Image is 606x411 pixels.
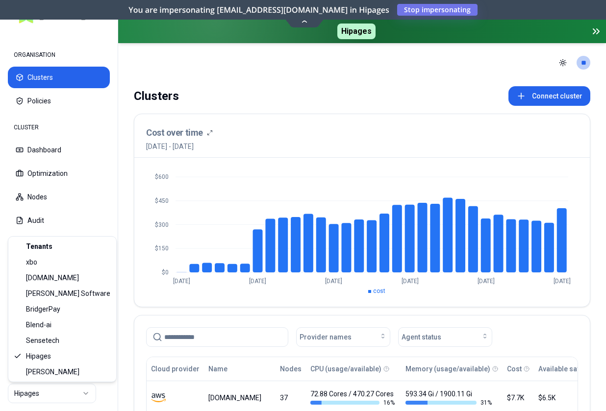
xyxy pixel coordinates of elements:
span: [DOMAIN_NAME] [26,273,79,283]
span: Blend-ai [26,320,51,330]
span: [PERSON_NAME] Software [26,289,110,298]
span: Sensetech [26,336,59,345]
span: BridgerPay [26,304,60,314]
span: xbo [26,257,37,267]
span: [PERSON_NAME] [26,367,79,377]
div: Tenants [10,239,114,254]
span: Hipages [26,351,51,361]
